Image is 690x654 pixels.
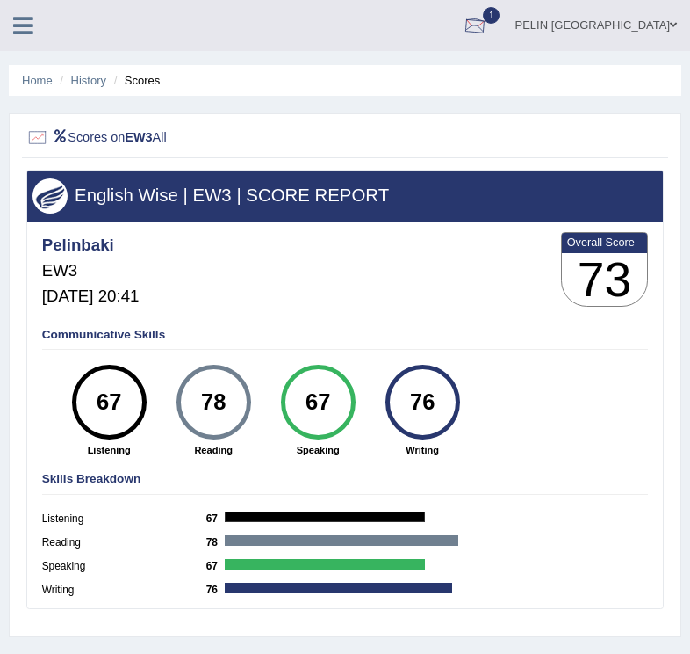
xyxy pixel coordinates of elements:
label: Listening [42,512,206,527]
div: 67 [291,371,345,434]
a: Home [22,74,53,87]
div: 76 [395,371,449,434]
h3: 73 [562,253,648,307]
strong: Reading [169,443,258,457]
span: 1 [483,7,500,24]
h4: Communicative Skills [42,329,649,342]
h5: EW3 [42,262,140,280]
li: Scores [110,72,161,89]
label: Speaking [42,559,206,575]
h4: Skills Breakdown [42,473,649,486]
img: wings.png [32,178,68,214]
b: 67 [206,560,226,572]
a: History [71,74,106,87]
b: 78 [206,536,226,549]
h5: [DATE] 20:41 [42,287,140,306]
label: Writing [42,583,206,599]
strong: Writing [377,443,467,457]
b: EW3 [125,129,152,143]
h4: Pelinbaki [42,236,140,255]
div: 78 [186,371,241,434]
strong: Listening [64,443,154,457]
strong: Speaking [273,443,363,457]
b: 76 [206,584,226,596]
b: Overall Score [567,236,643,249]
label: Reading [42,535,206,551]
h2: Scores on All [26,127,422,149]
b: 67 [206,512,226,525]
div: 67 [82,371,136,434]
h3: English Wise | EW3 | SCORE REPORT [32,185,657,205]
